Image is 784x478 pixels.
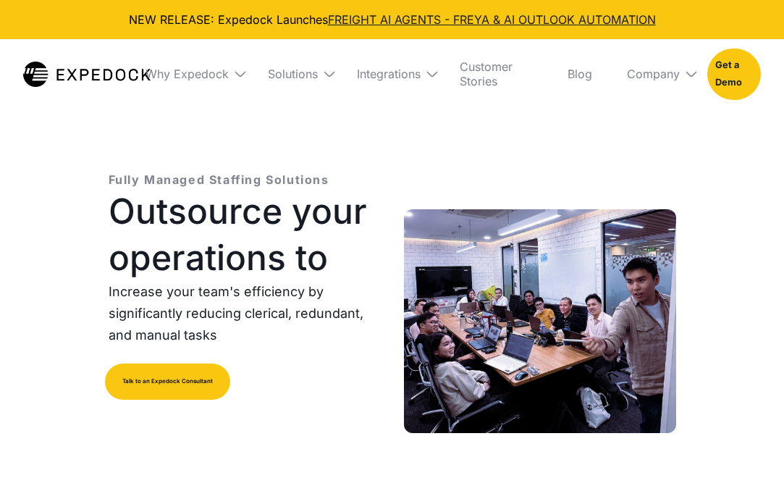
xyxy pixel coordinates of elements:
a: Blog [556,39,604,109]
a: Get a Demo [707,49,761,99]
div: Why Expedock [146,67,229,81]
div: NEW RELEASE: Expedock Launches [12,12,772,28]
div: Solutions [268,67,318,81]
a: FREIGHT AI AGENTS - FREYA & AI OUTLOOK AUTOMATION [328,12,656,27]
p: Increase your team's efficiency by significantly reducing clerical, redundant, and manual tasks [109,281,381,346]
a: Customer Stories [448,39,544,109]
p: Fully Managed Staffing Solutions [109,171,329,188]
h1: Outsource your operations to [109,188,381,281]
div: Integrations [357,67,421,81]
div: Company [627,67,680,81]
a: Talk to an Expedock Consultant [105,364,230,400]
